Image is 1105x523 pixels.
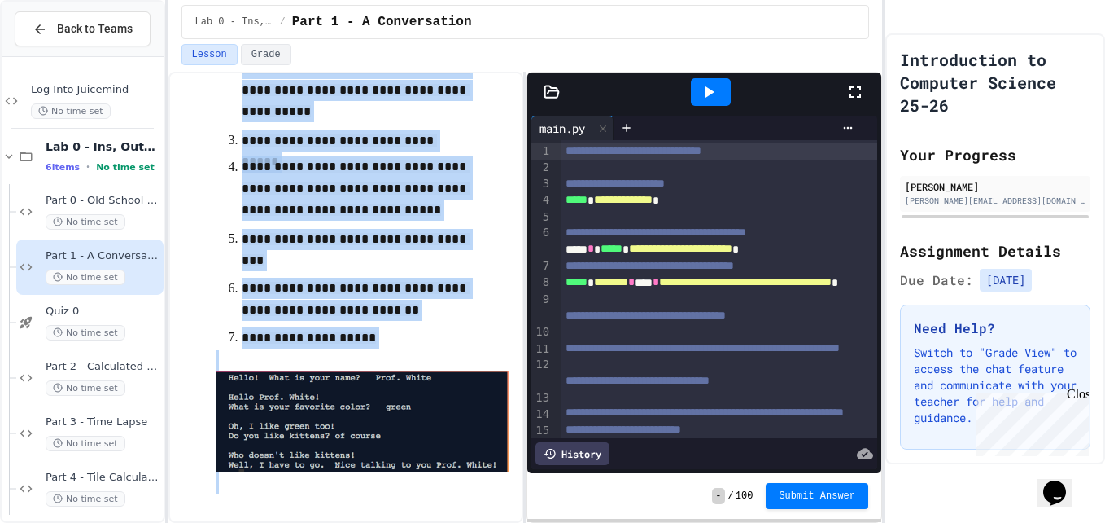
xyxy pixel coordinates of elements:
[900,270,973,290] span: Due Date:
[905,179,1085,194] div: [PERSON_NAME]
[970,387,1089,456] iframe: chat widget
[766,483,868,509] button: Submit Answer
[531,160,552,176] div: 2
[900,48,1090,116] h1: Introduction to Computer Science 25-26
[96,162,155,173] span: No time set
[46,380,125,396] span: No time set
[46,360,160,374] span: Part 2 - Calculated Rectangle
[779,490,855,503] span: Submit Answer
[46,436,125,451] span: No time set
[46,162,80,173] span: 6 items
[46,249,160,263] span: Part 1 - A Conversation
[31,103,111,119] span: No time set
[57,20,133,37] span: Back to Teams
[1037,458,1089,507] iframe: chat widget
[181,44,238,65] button: Lesson
[292,12,472,32] span: Part 1 - A Conversation
[736,490,753,503] span: 100
[31,83,160,97] span: Log Into Juicemind
[46,194,160,208] span: Part 0 - Old School Printer
[535,442,609,465] div: History
[900,143,1090,166] h2: Your Progress
[46,305,160,319] span: Quiz 0
[531,407,552,423] div: 14
[195,15,273,29] span: Lab 0 - Ins, Outs and a Little Math
[46,415,160,429] span: Part 3 - Time Lapse
[531,341,552,358] div: 11
[46,270,125,285] span: No time set
[531,423,552,439] div: 15
[980,269,1032,292] span: [DATE]
[531,258,552,275] div: 7
[531,120,593,137] div: main.py
[531,275,552,291] div: 8
[900,240,1090,262] h2: Assignment Details
[15,11,151,46] button: Back to Teams
[531,225,552,258] div: 6
[531,209,552,226] div: 5
[531,292,552,325] div: 9
[905,195,1085,207] div: [PERSON_NAME][EMAIL_ADDRESS][DOMAIN_NAME]
[531,390,552,407] div: 13
[914,345,1077,426] p: Switch to "Grade View" to access the chat feature and communicate with your teacher for help and ...
[46,471,160,485] span: Part 4 - Tile Calculator
[531,324,552,341] div: 10
[7,7,112,103] div: Chat with us now!Close
[531,192,552,209] div: 4
[531,116,614,140] div: main.py
[914,319,1077,338] h3: Need Help?
[280,15,286,29] span: /
[531,357,552,390] div: 12
[531,143,552,160] div: 1
[712,488,724,504] span: -
[86,160,90,174] span: •
[531,176,552,192] div: 3
[46,491,125,507] span: No time set
[46,139,160,154] span: Lab 0 - Ins, Outs and a Little Math
[241,44,291,65] button: Grade
[46,325,125,341] span: No time set
[46,214,125,230] span: No time set
[728,490,734,503] span: /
